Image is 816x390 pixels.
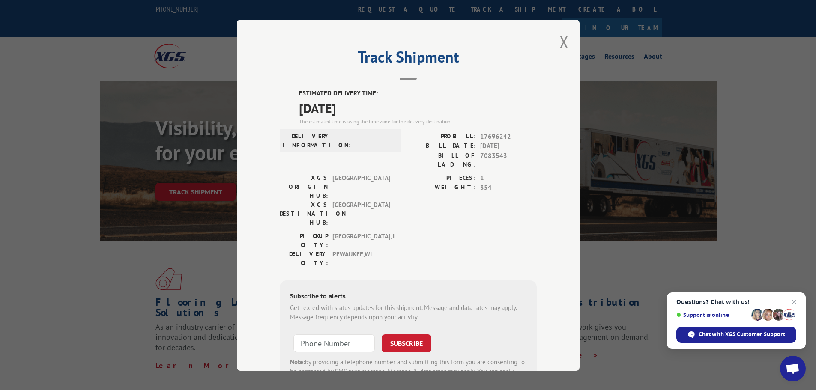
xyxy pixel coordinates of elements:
[382,334,431,352] button: SUBSCRIBE
[789,297,799,307] span: Close chat
[408,131,476,141] label: PROBILL:
[290,290,526,303] div: Subscribe to alerts
[332,249,390,267] span: PEWAUKEE , WI
[699,330,785,338] span: Chat with XGS Customer Support
[676,312,748,318] span: Support is online
[408,183,476,193] label: WEIGHT:
[676,298,796,305] span: Questions? Chat with us!
[280,51,537,67] h2: Track Shipment
[280,231,328,249] label: PICKUP CITY:
[480,151,537,169] span: 7083543
[293,334,375,352] input: Phone Number
[780,356,806,381] div: Open chat
[480,183,537,193] span: 354
[282,131,331,149] label: DELIVERY INFORMATION:
[299,98,537,117] span: [DATE]
[280,173,328,200] label: XGS ORIGIN HUB:
[280,249,328,267] label: DELIVERY CITY:
[480,141,537,151] span: [DATE]
[299,117,537,125] div: The estimated time is using the time zone for the delivery destination.
[480,131,537,141] span: 17696242
[408,151,476,169] label: BILL OF LADING:
[280,200,328,227] label: XGS DESTINATION HUB:
[480,173,537,183] span: 1
[290,357,526,386] div: by providing a telephone number and submitting this form you are consenting to be contacted by SM...
[332,173,390,200] span: [GEOGRAPHIC_DATA]
[299,89,537,98] label: ESTIMATED DELIVERY TIME:
[559,30,569,53] button: Close modal
[290,357,305,366] strong: Note:
[676,327,796,343] div: Chat with XGS Customer Support
[290,303,526,322] div: Get texted with status updates for this shipment. Message and data rates may apply. Message frequ...
[408,173,476,183] label: PIECES:
[408,141,476,151] label: BILL DATE:
[332,231,390,249] span: [GEOGRAPHIC_DATA] , IL
[332,200,390,227] span: [GEOGRAPHIC_DATA]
